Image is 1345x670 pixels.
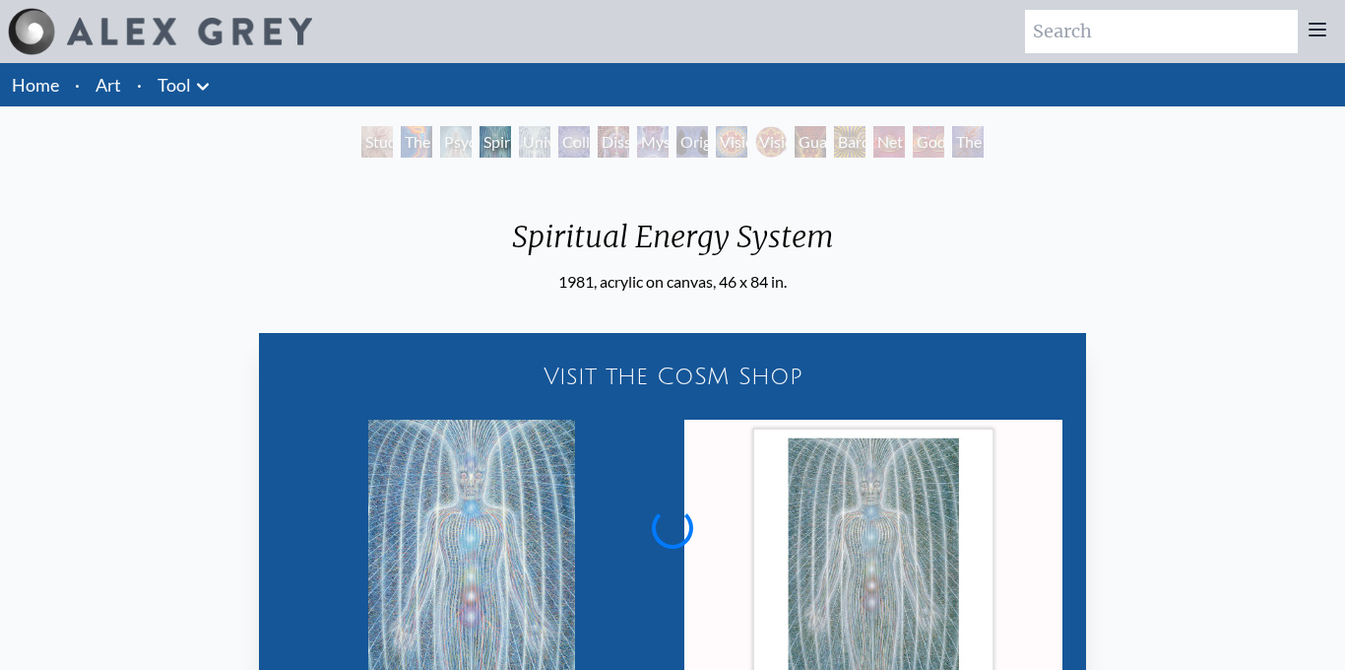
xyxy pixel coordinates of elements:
div: Bardo Being [834,126,865,158]
a: Art [96,71,121,99]
div: Guardian of Infinite Vision [795,126,826,158]
div: Vision [PERSON_NAME] [755,126,787,158]
a: Home [12,74,59,96]
div: The Torch [401,126,432,158]
div: Universal Mind Lattice [519,126,550,158]
div: Mystic Eye [637,126,669,158]
li: · [129,63,150,106]
li: · [67,63,88,106]
div: Original Face [676,126,708,158]
a: Visit the CoSM Shop [271,345,1074,408]
a: Tool [158,71,191,99]
div: Spiritual Energy System [496,219,850,270]
div: Godself [913,126,944,158]
div: Study for the Great Turn [361,126,393,158]
input: Search [1025,10,1298,53]
div: The Great Turn [952,126,984,158]
div: Spiritual Energy System [480,126,511,158]
div: Net of Being [873,126,905,158]
div: Dissectional Art for Tool's Lateralus CD [598,126,629,158]
div: Collective Vision [558,126,590,158]
div: Vision Crystal [716,126,747,158]
div: 1981, acrylic on canvas, 46 x 84 in. [496,270,850,294]
div: Psychic Energy System [440,126,472,158]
